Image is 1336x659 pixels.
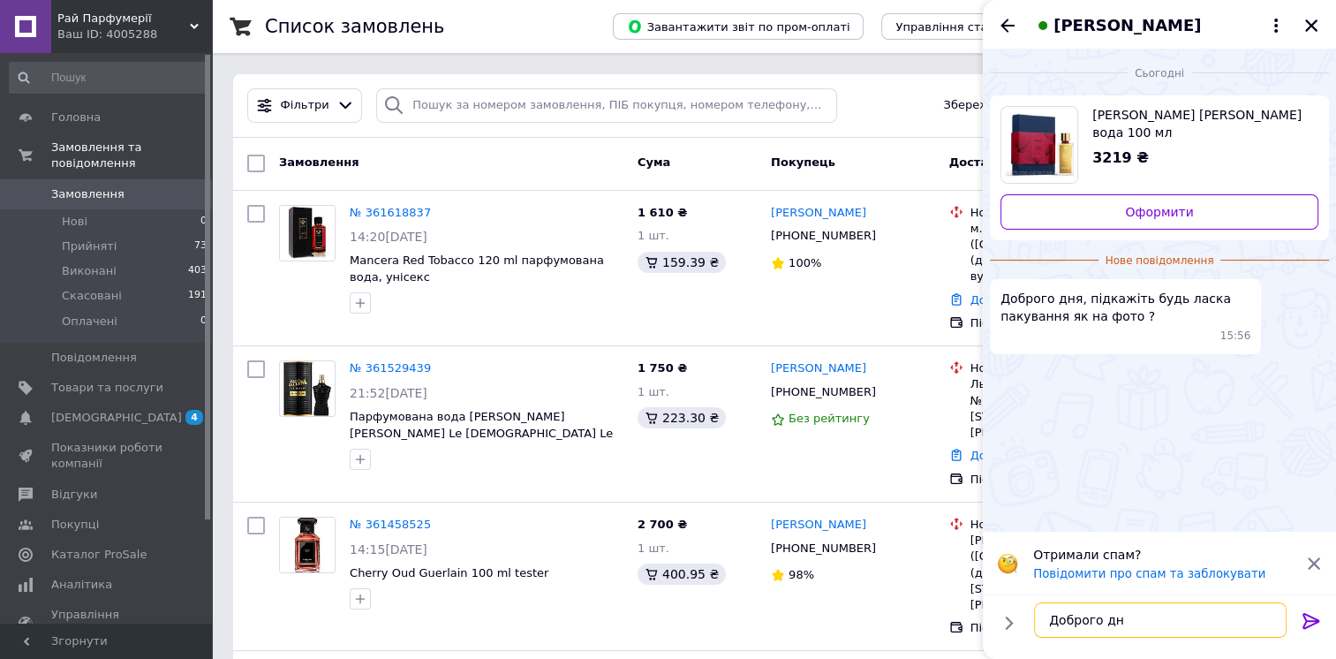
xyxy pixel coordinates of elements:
textarea: Доброго дн [1034,602,1287,638]
div: 400.95 ₴ [638,564,726,585]
span: 191 [188,288,207,304]
a: Фото товару [279,360,336,417]
span: 3219 ₴ [1092,149,1149,166]
a: Переглянути товар [1000,106,1318,184]
span: Збережені фільтри: [943,97,1063,114]
span: Нові [62,214,87,230]
span: 14:20[DATE] [350,230,427,244]
span: Прийняті [62,239,117,254]
span: 0 [200,314,207,329]
a: [PERSON_NAME] [771,517,866,534]
span: Каталог ProSale [51,547,147,563]
span: Показники роботи компанії [51,440,163,472]
span: 14:15[DATE] [350,542,427,557]
span: Замовлення [51,186,125,202]
div: 159.39 ₴ [638,252,726,273]
span: Відгуки [51,487,97,503]
p: Отримали спам? [1033,546,1295,564]
span: Управління статусами [895,20,1030,34]
button: [PERSON_NAME] [1032,14,1287,37]
button: Повідомити про спам та заблокувати [1033,567,1265,580]
span: Доброго дня, підкажіть будь ласка пакування як на фото ? [1000,290,1250,325]
div: 12.09.2025 [990,64,1329,81]
span: Покупці [51,517,99,533]
span: Управління сайтом [51,607,163,639]
span: Нове повідомлення [1098,254,1221,269]
span: Аналітика [51,577,112,593]
div: [PHONE_NUMBER] [767,537,879,560]
button: Закрити [1301,15,1322,36]
span: 100% [789,256,821,269]
span: 0 [200,214,207,230]
div: Нова Пошта [970,360,1149,376]
button: Завантажити звіт по пром-оплаті [613,13,864,40]
a: Додати ЕН [970,449,1035,462]
div: Ваш ID: 4005288 [57,27,212,42]
a: Парфумована вода [PERSON_NAME] [PERSON_NAME] Le [DEMOGRAPHIC_DATA] Le Parfum 125 мл [350,410,613,456]
a: № 361458525 [350,518,431,531]
span: Завантажити звіт по пром-оплаті [627,19,849,34]
div: Післяплата [970,620,1149,636]
div: 223.30 ₴ [638,407,726,428]
span: Доставка та оплата [949,155,1080,169]
span: 4 [185,410,203,425]
input: Пошук за номером замовлення, ПІБ покупця, номером телефону, Email, номером накладної [376,88,836,123]
a: Mancera Red Tobacco 120 ml парфумована вода, унісекс [350,254,604,284]
div: Післяплата [970,472,1149,488]
button: Назад [997,15,1018,36]
a: Оформити [1000,194,1318,230]
span: [DEMOGRAPHIC_DATA] [51,410,182,426]
span: Виконані [62,263,117,279]
span: Cума [638,155,670,169]
button: Управління статусами [881,13,1045,40]
div: м. [GEOGRAPHIC_DATA] ([GEOGRAPHIC_DATA].), №74 (до 30 кг на одне місце): вул. [STREET_ADDRESS] [970,221,1149,285]
span: Оплачені [62,314,117,329]
a: [PERSON_NAME] [771,205,866,222]
input: Пошук [9,62,208,94]
span: 2 700 ₴ [638,518,687,531]
img: :face_with_monocle: [997,553,1018,574]
span: Повідомлення [51,350,137,366]
span: Товари та послуги [51,380,163,396]
span: [PERSON_NAME] [PERSON_NAME] вода 100 мл [1092,106,1304,141]
img: Фото товару [283,361,330,416]
div: [PHONE_NUMBER] [767,381,879,404]
span: 403 [188,263,207,279]
div: [PERSON_NAME] ([GEOGRAPHIC_DATA].), №2 (до 30 кг на одно место): [STREET_ADDRESS][PERSON_NAME] [970,533,1149,613]
a: № 361618837 [350,206,431,219]
a: Фото товару [279,517,336,573]
a: Додати ЕН [970,293,1035,307]
span: [PERSON_NAME] [1053,14,1201,37]
div: [PHONE_NUMBER] [767,224,879,247]
span: Покупець [771,155,835,169]
span: Скасовані [62,288,122,304]
span: Замовлення [279,155,359,169]
span: 1 610 ₴ [638,206,687,219]
span: Замовлення та повідомлення [51,140,212,171]
span: Рай Парфумерії [57,11,190,27]
span: Без рейтингу [789,412,870,425]
div: Післяплата [970,315,1149,331]
h1: Список замовлень [265,16,444,37]
a: Cherry Oud Guerlain 100 ml tester [350,566,548,579]
span: 15:56 12.09.2025 [1220,329,1251,344]
img: Фото товару [280,518,335,572]
img: Фото товару [280,206,335,261]
img: 6291250056_w640_h640_marc-antoine-barrois-tilia.jpg [1001,107,1077,183]
span: 1 шт. [638,385,669,398]
span: 73 [194,239,207,254]
span: 98% [789,568,814,581]
div: Львов ([GEOGRAPHIC_DATA].), №71 (до 30 кг): [STREET_ADDRESS][PERSON_NAME] [970,376,1149,441]
span: Сьогодні [1128,66,1191,81]
div: Нова Пошта [970,517,1149,533]
span: Фільтри [281,97,329,114]
span: 1 750 ₴ [638,361,687,375]
a: [PERSON_NAME] [771,360,866,377]
a: № 361529439 [350,361,431,375]
span: 1 шт. [638,229,669,242]
span: 21:52[DATE] [350,386,427,400]
span: 1 шт. [638,542,669,555]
